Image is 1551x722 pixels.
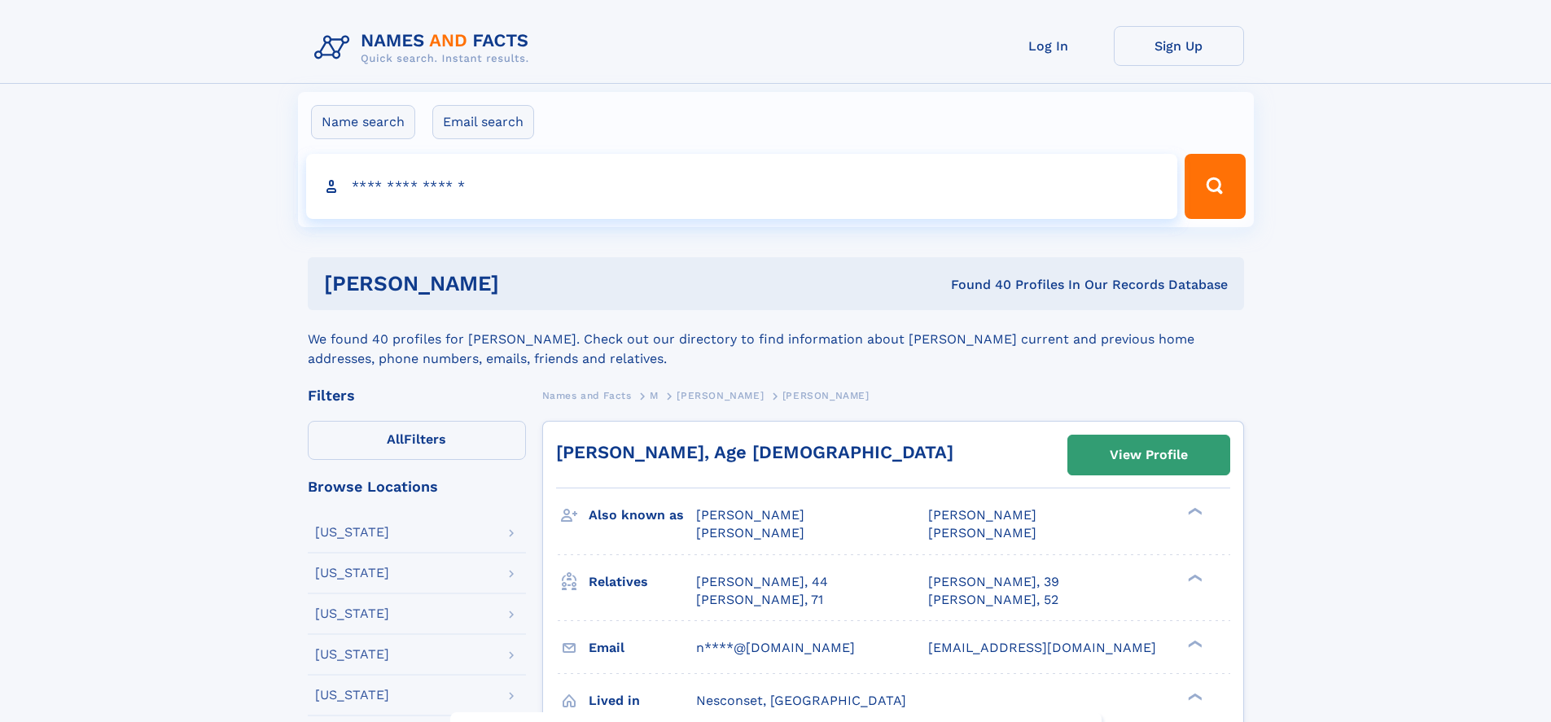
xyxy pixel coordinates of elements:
[928,525,1036,540] span: [PERSON_NAME]
[315,526,389,539] div: [US_STATE]
[650,390,659,401] span: M
[315,567,389,580] div: [US_STATE]
[677,385,764,405] a: [PERSON_NAME]
[782,390,870,401] span: [PERSON_NAME]
[650,385,659,405] a: M
[589,634,696,662] h3: Email
[1068,435,1229,475] a: View Profile
[696,507,804,523] span: [PERSON_NAME]
[589,687,696,715] h3: Lived in
[696,693,906,708] span: Nesconset, [GEOGRAPHIC_DATA]
[432,105,534,139] label: Email search
[928,507,1036,523] span: [PERSON_NAME]
[1184,506,1203,517] div: ❯
[308,310,1244,369] div: We found 40 profiles for [PERSON_NAME]. Check out our directory to find information about [PERSON...
[1114,26,1244,66] a: Sign Up
[928,573,1059,591] a: [PERSON_NAME], 39
[315,689,389,702] div: [US_STATE]
[308,388,526,403] div: Filters
[1184,638,1203,649] div: ❯
[1184,572,1203,583] div: ❯
[1185,154,1245,219] button: Search Button
[677,390,764,401] span: [PERSON_NAME]
[1184,691,1203,702] div: ❯
[311,105,415,139] label: Name search
[308,479,526,494] div: Browse Locations
[556,442,953,462] a: [PERSON_NAME], Age [DEMOGRAPHIC_DATA]
[928,591,1058,609] a: [PERSON_NAME], 52
[542,385,632,405] a: Names and Facts
[324,273,725,294] h1: [PERSON_NAME]
[696,573,828,591] a: [PERSON_NAME], 44
[984,26,1114,66] a: Log In
[306,154,1178,219] input: search input
[725,276,1228,294] div: Found 40 Profiles In Our Records Database
[387,431,404,447] span: All
[315,648,389,661] div: [US_STATE]
[308,421,526,460] label: Filters
[696,525,804,540] span: [PERSON_NAME]
[589,501,696,529] h3: Also known as
[696,591,823,609] a: [PERSON_NAME], 71
[928,640,1156,655] span: [EMAIL_ADDRESS][DOMAIN_NAME]
[589,568,696,596] h3: Relatives
[308,26,542,70] img: Logo Names and Facts
[315,607,389,620] div: [US_STATE]
[1110,436,1188,474] div: View Profile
